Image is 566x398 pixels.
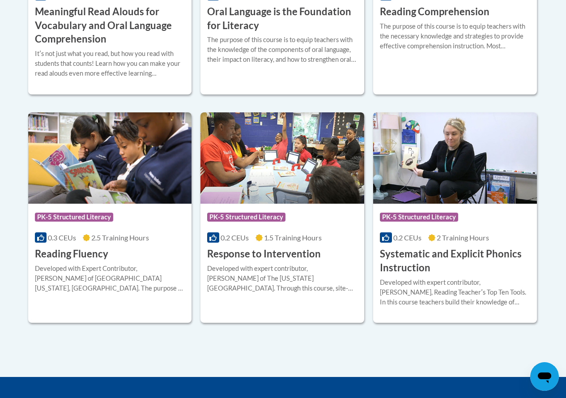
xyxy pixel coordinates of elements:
[35,213,113,222] span: PK-5 Structured Literacy
[207,213,285,222] span: PK-5 Structured Literacy
[437,233,489,242] span: 2 Training Hours
[530,362,559,391] iframe: Button to launch messaging window
[91,233,149,242] span: 2.5 Training Hours
[380,21,530,51] div: The purpose of this course is to equip teachers with the necessary knowledge and strategies to pr...
[28,112,192,323] a: Course LogoPK-5 Structured Literacy0.3 CEUs2.5 Training Hours Reading FluencyDeveloped with Exper...
[200,112,364,323] a: Course LogoPK-5 Structured Literacy0.2 CEUs1.5 Training Hours Response to InterventionDeveloped w...
[380,5,489,19] h3: Reading Comprehension
[373,112,537,204] img: Course Logo
[221,233,249,242] span: 0.2 CEUs
[380,278,530,307] div: Developed with expert contributor, [PERSON_NAME], Reading Teacherʹs Top Ten Tools. In this course...
[380,247,530,275] h3: Systematic and Explicit Phonics Instruction
[380,213,458,222] span: PK-5 Structured Literacy
[393,233,421,242] span: 0.2 CEUs
[207,35,357,64] div: The purpose of this course is to equip teachers with the knowledge of the components of oral lang...
[48,233,76,242] span: 0.3 CEUs
[35,49,185,78] div: Itʹs not just what you read, but how you read with students that counts! Learn how you can make y...
[35,247,108,261] h3: Reading Fluency
[35,5,185,46] h3: Meaningful Read Alouds for Vocabulary and Oral Language Comprehension
[207,264,357,293] div: Developed with expert contributor, [PERSON_NAME] of The [US_STATE][GEOGRAPHIC_DATA]. Through this...
[207,5,357,33] h3: Oral Language is the Foundation for Literacy
[200,112,364,204] img: Course Logo
[373,112,537,323] a: Course LogoPK-5 Structured Literacy0.2 CEUs2 Training Hours Systematic and Explicit Phonics Instr...
[264,233,322,242] span: 1.5 Training Hours
[35,264,185,293] div: Developed with Expert Contributor, [PERSON_NAME] of [GEOGRAPHIC_DATA][US_STATE], [GEOGRAPHIC_DATA...
[28,112,192,204] img: Course Logo
[207,247,321,261] h3: Response to Intervention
